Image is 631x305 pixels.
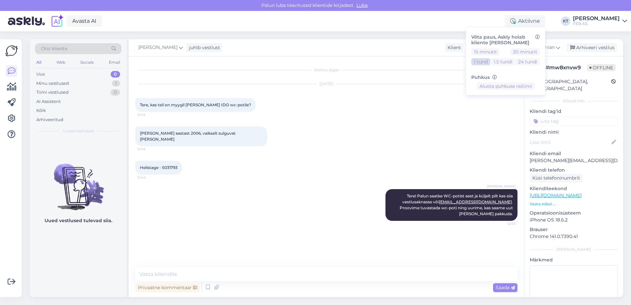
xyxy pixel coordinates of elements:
div: AI Assistent [36,98,61,105]
div: Arhiveeri vestlus [566,43,617,52]
p: Vaata edasi ... [530,201,618,207]
div: [PERSON_NAME] [530,247,618,253]
div: Privaatne kommentaar [135,283,200,292]
p: Operatsioonisüsteem [530,210,618,217]
img: explore-ai [50,14,64,28]
div: 1 [112,80,120,87]
div: juhib vestlust [186,44,220,51]
span: Otsi kliente [41,45,67,52]
div: Klient [445,44,461,51]
div: Minu vestlused [36,80,69,87]
span: Saada [496,285,515,290]
span: [PERSON_NAME] aastast 2006, vaikselt sulguvat [PERSON_NAME] [140,131,237,142]
div: Kõik [36,107,46,114]
span: 12:45 [491,221,515,226]
p: Kliendi email [530,150,618,157]
p: Kliendi nimi [530,129,618,136]
p: iPhone OS 18.6.2 [530,217,618,223]
input: Lisa tag [530,116,618,126]
span: 12:42 [137,112,162,117]
span: 12:44 [137,175,162,180]
div: [PERSON_NAME] [573,16,620,21]
div: [GEOGRAPHIC_DATA], [GEOGRAPHIC_DATA] [532,78,611,92]
div: Aktiivne [505,15,545,27]
div: Uus [36,71,45,78]
div: Email [108,58,121,67]
button: Alusta puhkuse režiimi [477,83,535,90]
p: Kliendi telefon [530,167,618,174]
button: 24 tundi [515,58,540,65]
p: Märkmed [530,256,618,263]
a: Avasta AI [67,16,102,27]
span: Uued vestlused [63,128,94,134]
img: Askly Logo [5,45,18,57]
div: FEB AS [573,21,620,26]
input: Lisa nimi [530,139,610,146]
button: 1.5 tundi [491,58,515,65]
span: Luba [354,2,370,8]
div: KT [561,17,570,26]
p: Brauser [530,226,618,233]
div: Küsi telefoninumbrit [530,174,583,183]
p: [PERSON_NAME][EMAIL_ADDRESS][DOMAIN_NAME] [530,157,618,164]
div: 0 [111,89,120,96]
div: # mw8xnvw9 [546,64,587,72]
p: Kliendi tag'id [530,108,618,115]
span: Helistage - 5031793 [140,165,178,170]
button: 1 tund [471,58,490,65]
span: Offline [587,64,616,71]
p: Klienditeekond [530,185,618,192]
div: Web [55,58,67,67]
div: 0 [111,71,120,78]
a: [PERSON_NAME]FEB AS [573,16,627,26]
span: [PERSON_NAME] [138,44,178,51]
span: [PERSON_NAME] [487,184,515,189]
h6: Võta paus, Askly hoiab kliente [PERSON_NAME] [471,34,540,46]
p: Chrome 141.0.7390.41 [530,233,618,240]
a: [URL][DOMAIN_NAME] [530,192,581,198]
p: Uued vestlused tulevad siia. [45,217,112,224]
span: Tere, kas teil on myygil [PERSON_NAME] IDO wc-potile? [140,102,251,107]
div: Kliendi info [530,98,618,104]
div: Socials [79,58,95,67]
div: All [35,58,43,67]
div: Arhiveeritud [36,117,63,123]
div: Tiimi vestlused [36,89,69,96]
button: 15 minutit [471,48,500,55]
div: Vestlus algas [135,67,517,73]
div: [DATE] [135,81,517,87]
a: [EMAIL_ADDRESS][DOMAIN_NAME] [439,199,512,204]
span: 12:42 [137,147,162,152]
span: Tere! Palun saatke WC-potist eest ja küljelt pilt kas siia vestlusaknasse või . Proovime tuvastad... [400,193,514,216]
button: 30 minutit [510,48,540,55]
img: No chats [30,152,127,211]
h6: Puhkus [471,75,540,80]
